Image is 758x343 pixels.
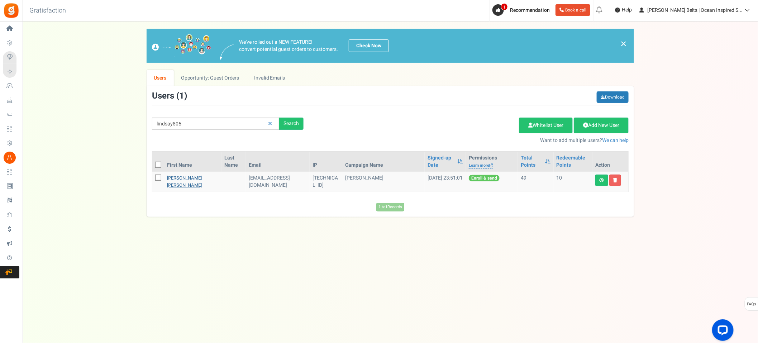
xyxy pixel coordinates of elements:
[747,297,757,311] span: FAQs
[602,137,629,144] a: We can help
[310,172,343,192] td: [TECHNICAL_ID]
[22,4,74,18] h3: Gratisfaction
[428,154,454,169] a: Signed-up Date
[613,178,617,182] i: Delete user
[279,118,304,130] div: Search
[349,39,389,52] a: Check Now
[239,39,338,53] p: We've rolled out a NEW FEATURE! convert potential guest orders to customers.
[264,118,276,130] a: Reset
[647,6,743,14] span: [PERSON_NAME] Belts | Ocean Inspired S...
[310,152,343,172] th: IP
[519,118,573,133] a: Whitelist User
[518,172,553,192] td: 49
[220,44,234,60] img: images
[612,4,635,16] a: Help
[620,6,632,14] span: Help
[592,152,628,172] th: Action
[174,70,247,86] a: Opportunity: Guest Orders
[557,154,590,169] a: Redeemable Points
[469,175,500,181] span: Enroll & send
[342,152,425,172] th: Campaign Name
[556,4,590,16] a: Book a call
[314,137,629,144] p: Want to add multiple users?
[221,152,246,172] th: Last Name
[152,34,211,57] img: images
[152,118,279,130] input: Search by email or name
[246,172,310,192] td: General
[246,152,310,172] th: Email
[425,172,466,192] td: [DATE] 23:51:01
[164,152,221,172] th: First Name
[3,3,19,19] img: Gratisfaction
[574,118,629,133] a: Add New User
[620,39,627,48] a: ×
[469,163,493,169] a: Learn more
[597,91,629,103] a: Download
[510,6,550,14] span: Recommendation
[152,91,187,101] h3: Users ( )
[179,90,184,102] span: 1
[466,152,518,172] th: Permissions
[492,4,553,16] a: 1 Recommendation
[501,3,508,10] span: 1
[554,172,592,192] td: 10
[521,154,541,169] a: Total Points
[247,70,292,86] a: Invalid Emails
[167,175,202,189] a: [PERSON_NAME] [PERSON_NAME]
[342,172,425,192] td: [PERSON_NAME]
[147,70,174,86] a: Users
[599,178,604,182] i: View details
